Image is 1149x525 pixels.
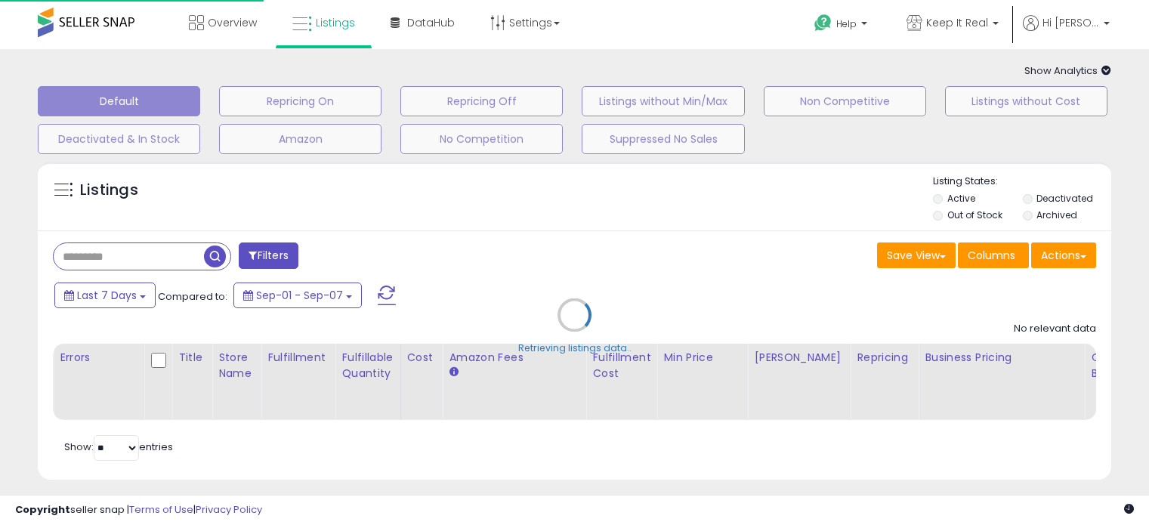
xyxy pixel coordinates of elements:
[1042,15,1099,30] span: Hi [PERSON_NAME]
[802,2,882,49] a: Help
[518,341,632,355] div: Retrieving listings data..
[582,124,744,154] button: Suppressed No Sales
[1023,15,1110,49] a: Hi [PERSON_NAME]
[400,86,563,116] button: Repricing Off
[38,86,200,116] button: Default
[814,14,832,32] i: Get Help
[219,86,381,116] button: Repricing On
[582,86,744,116] button: Listings without Min/Max
[15,503,262,517] div: seller snap | |
[316,15,355,30] span: Listings
[219,124,381,154] button: Amazon
[836,17,857,30] span: Help
[196,502,262,517] a: Privacy Policy
[15,502,70,517] strong: Copyright
[129,502,193,517] a: Terms of Use
[208,15,257,30] span: Overview
[38,124,200,154] button: Deactivated & In Stock
[400,124,563,154] button: No Competition
[945,86,1107,116] button: Listings without Cost
[407,15,455,30] span: DataHub
[1024,63,1111,78] span: Show Analytics
[764,86,926,116] button: Non Competitive
[926,15,988,30] span: Keep It Real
